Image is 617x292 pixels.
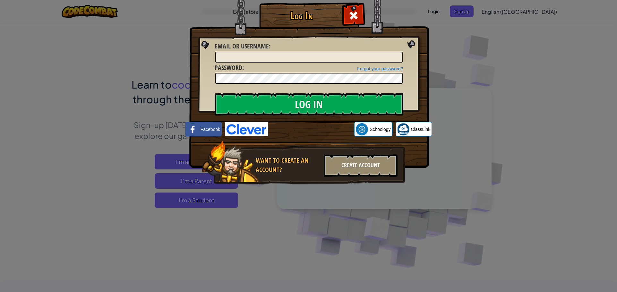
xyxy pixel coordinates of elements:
[324,154,398,177] div: Create Account
[261,10,343,21] h1: Log In
[201,126,220,133] span: Facebook
[215,42,269,50] span: Email or Username
[215,63,242,72] span: Password
[215,42,270,51] label: :
[411,126,431,133] span: ClassLink
[215,63,244,73] label: :
[256,156,320,174] div: Want to create an account?
[187,123,199,135] img: facebook_small.png
[397,123,409,135] img: classlink-logo-small.png
[215,93,403,116] input: Log In
[357,66,403,71] a: Forgot your password?
[370,126,390,133] span: Schoology
[225,122,268,136] img: clever-logo-blue.png
[356,123,368,135] img: schoology.png
[268,122,354,136] iframe: Sign in with Google Button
